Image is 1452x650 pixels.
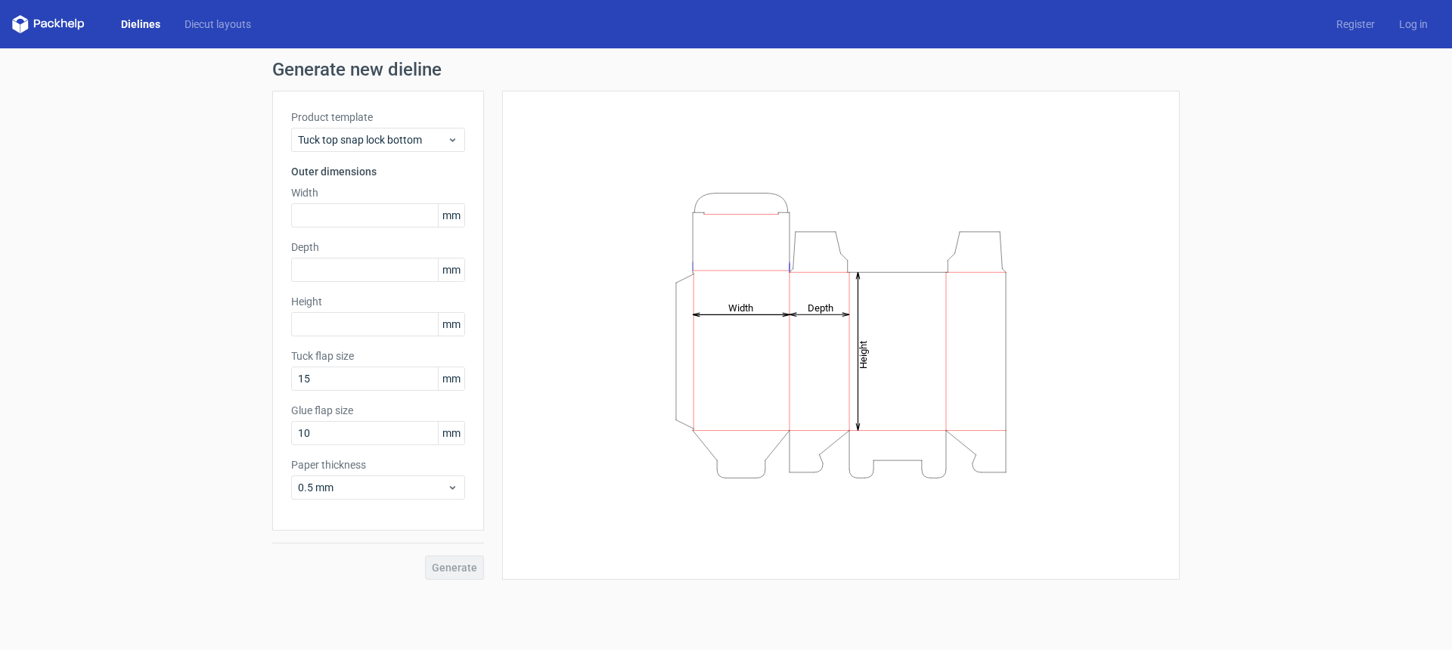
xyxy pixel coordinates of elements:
label: Width [291,185,465,200]
span: mm [438,367,464,390]
h3: Outer dimensions [291,164,465,179]
label: Tuck flap size [291,348,465,364]
label: Glue flap size [291,403,465,418]
label: Product template [291,110,465,125]
a: Dielines [109,17,172,32]
a: Diecut layouts [172,17,263,32]
tspan: Width [728,302,753,313]
span: Tuck top snap lock bottom [298,132,447,147]
span: mm [438,204,464,227]
label: Depth [291,240,465,255]
a: Log in [1387,17,1440,32]
span: mm [438,258,464,281]
span: mm [438,313,464,336]
tspan: Depth [808,302,833,313]
span: 0.5 mm [298,480,447,495]
h1: Generate new dieline [272,60,1180,79]
tspan: Height [858,340,869,368]
label: Paper thickness [291,457,465,472]
a: Register [1324,17,1387,32]
span: mm [438,422,464,444]
label: Height [291,294,465,309]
